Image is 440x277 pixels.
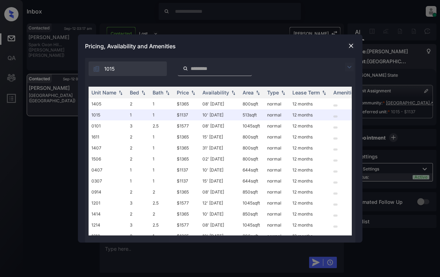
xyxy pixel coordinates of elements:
[89,142,127,153] td: 1407
[264,142,290,153] td: normal
[264,109,290,120] td: normal
[240,219,264,230] td: 1045 sqft
[150,175,174,186] td: 1
[89,109,127,120] td: 1015
[290,98,330,109] td: 12 months
[200,120,240,131] td: 08' [DATE]
[290,219,330,230] td: 12 months
[264,131,290,142] td: normal
[320,90,328,95] img: sorting
[264,230,290,241] td: normal
[164,90,171,95] img: sorting
[127,153,150,164] td: 2
[130,89,139,96] div: Bed
[240,208,264,219] td: 850 sqft
[264,197,290,208] td: normal
[150,197,174,208] td: 2.5
[89,175,127,186] td: 0307
[280,90,287,95] img: sorting
[127,164,150,175] td: 1
[290,186,330,197] td: 12 months
[290,230,330,241] td: 12 months
[264,120,290,131] td: normal
[174,164,200,175] td: $1137
[290,109,330,120] td: 12 months
[174,98,200,109] td: $1365
[333,89,357,96] div: Amenities
[200,153,240,164] td: 02' [DATE]
[240,109,264,120] td: 513 sqft
[89,120,127,131] td: 0101
[150,208,174,219] td: 2
[243,89,254,96] div: Area
[240,131,264,142] td: 800 sqft
[150,186,174,197] td: 2
[200,164,240,175] td: 10' [DATE]
[174,230,200,241] td: $1365
[200,197,240,208] td: 12' [DATE]
[174,142,200,153] td: $1365
[89,153,127,164] td: 1506
[240,142,264,153] td: 800 sqft
[200,230,240,241] td: 10' [DATE]
[174,208,200,219] td: $1365
[89,230,127,241] td: 1610
[202,89,229,96] div: Availability
[200,142,240,153] td: 31' [DATE]
[290,131,330,142] td: 12 months
[264,208,290,219] td: normal
[190,90,197,95] img: sorting
[264,98,290,109] td: normal
[150,120,174,131] td: 2.5
[150,153,174,164] td: 1
[89,208,127,219] td: 1414
[177,89,189,96] div: Price
[150,230,174,241] td: 1
[174,153,200,164] td: $1365
[264,186,290,197] td: normal
[200,109,240,120] td: 10' [DATE]
[104,65,115,73] span: 1015
[127,186,150,197] td: 2
[264,153,290,164] td: normal
[150,98,174,109] td: 1
[127,98,150,109] td: 2
[91,89,116,96] div: Unit Name
[264,219,290,230] td: normal
[174,120,200,131] td: $1577
[240,186,264,197] td: 850 sqft
[290,153,330,164] td: 12 months
[127,208,150,219] td: 2
[264,175,290,186] td: normal
[200,175,240,186] td: 15' [DATE]
[200,131,240,142] td: 15' [DATE]
[117,90,124,95] img: sorting
[348,42,355,49] img: close
[150,109,174,120] td: 1
[345,63,354,71] img: icon-zuma
[127,109,150,120] td: 1
[200,208,240,219] td: 10' [DATE]
[89,186,127,197] td: 0914
[240,98,264,109] td: 800 sqft
[200,186,240,197] td: 08' [DATE]
[264,164,290,175] td: normal
[174,186,200,197] td: $1365
[174,219,200,230] td: $1577
[89,131,127,142] td: 1611
[240,197,264,208] td: 1045 sqft
[93,65,100,72] img: icon-zuma
[127,197,150,208] td: 3
[240,175,264,186] td: 644 sqft
[240,153,264,164] td: 800 sqft
[200,98,240,109] td: 08' [DATE]
[153,89,163,96] div: Bath
[240,164,264,175] td: 644 sqft
[290,120,330,131] td: 12 months
[174,131,200,142] td: $1365
[78,34,362,58] div: Pricing, Availability and Amenities
[150,164,174,175] td: 1
[127,175,150,186] td: 1
[200,219,240,230] td: 08' [DATE]
[140,90,147,95] img: sorting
